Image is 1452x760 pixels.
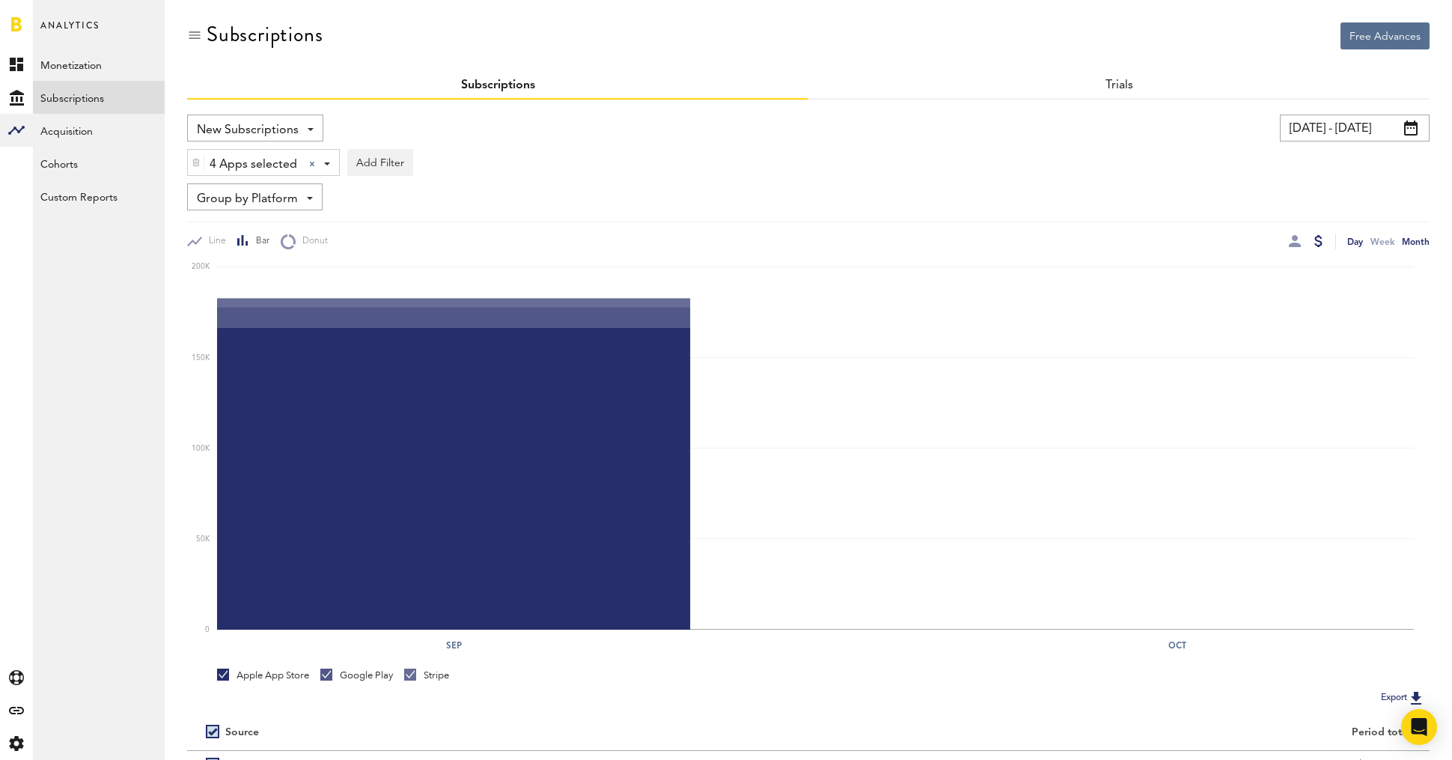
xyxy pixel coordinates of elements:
a: Custom Reports [33,180,165,213]
text: 100K [192,445,210,452]
div: Apple App Store [217,669,309,682]
text: 150K [192,354,210,362]
div: Clear [309,161,315,167]
div: Google Play [320,669,393,682]
img: Export [1407,689,1425,707]
text: Oct [1168,639,1186,652]
span: Support [31,10,85,24]
div: Stripe [404,669,449,682]
text: 0 [205,626,210,633]
a: Cohorts [33,147,165,180]
div: Day [1347,234,1363,249]
text: 50K [196,535,210,543]
button: Export [1376,688,1430,708]
span: Analytics [40,16,100,48]
div: Month [1402,234,1430,249]
span: Donut [296,235,328,248]
div: Open Intercom Messenger [1401,709,1437,745]
span: Bar [249,235,269,248]
div: Source [225,726,259,739]
a: Acquisition [33,114,165,147]
div: Period total [827,726,1411,739]
span: 4 Apps selected [210,152,297,177]
a: Trials [1105,79,1133,91]
text: 200K [192,263,210,270]
text: Sep [446,639,462,652]
span: Group by Platform [197,186,298,212]
div: Subscriptions [207,22,323,46]
button: Free Advances [1340,22,1430,49]
a: Subscriptions [461,79,535,91]
span: Line [202,235,226,248]
button: Add Filter [347,149,413,176]
span: New Subscriptions [197,118,299,143]
div: Delete [188,150,204,175]
div: Week [1370,234,1394,249]
img: trash_awesome_blue.svg [192,157,201,168]
a: Monetization [33,48,165,81]
a: Subscriptions [33,81,165,114]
